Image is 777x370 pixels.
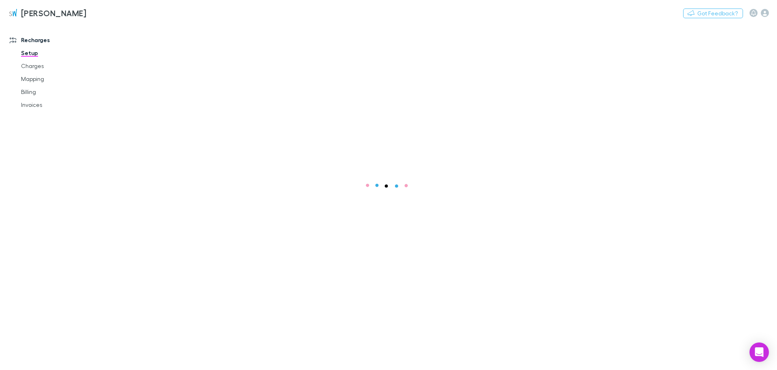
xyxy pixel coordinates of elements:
[13,85,103,98] a: Billing
[13,47,103,60] a: Setup
[21,8,86,18] h3: [PERSON_NAME]
[3,3,91,23] a: [PERSON_NAME]
[13,60,103,72] a: Charges
[8,8,18,18] img: Sinclair Wilson's Logo
[13,72,103,85] a: Mapping
[749,342,769,362] div: Open Intercom Messenger
[13,98,103,111] a: Invoices
[2,34,103,47] a: Recharges
[683,9,743,18] button: Got Feedback?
